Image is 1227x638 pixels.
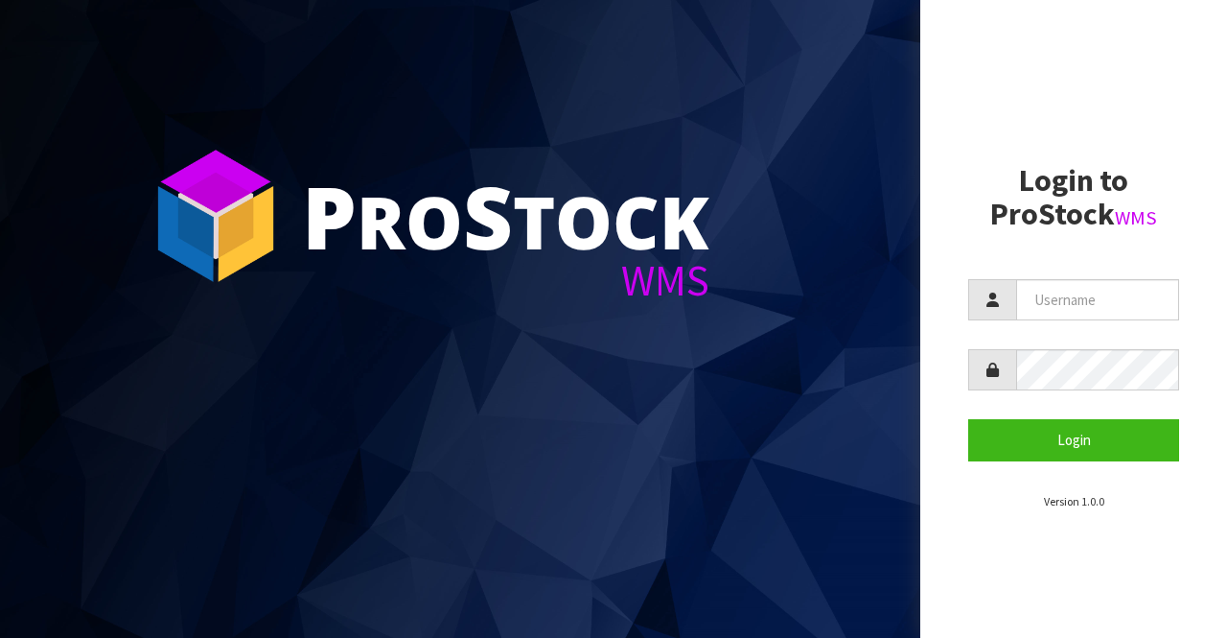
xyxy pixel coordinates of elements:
span: P [302,157,357,274]
input: Username [1016,279,1179,320]
small: WMS [1115,205,1157,230]
img: ProStock Cube [144,144,288,288]
h2: Login to ProStock [968,164,1179,231]
button: Login [968,419,1179,461]
small: Version 1.0.0 [1044,494,1104,508]
span: S [463,157,513,274]
div: ro tock [302,173,709,259]
div: WMS [302,259,709,302]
